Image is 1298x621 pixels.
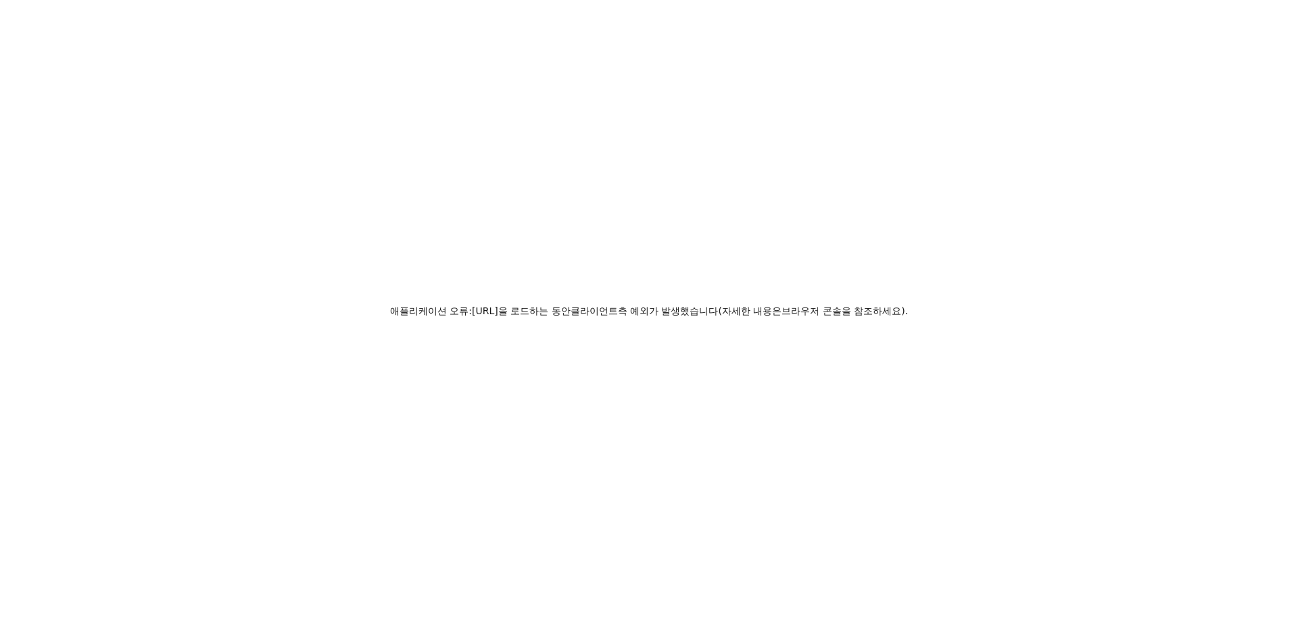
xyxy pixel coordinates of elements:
font: 자세한 내용은 [722,305,782,316]
font: 클라이언트 [571,305,618,316]
font: [URL]을 로드하는 동안 [472,305,571,316]
font: 애플리케이션 오류: [390,305,472,316]
font: 측 예외가 발생했습니다 [618,305,719,316]
font: 브라우저 콘솔을 참조하세요). [782,305,908,316]
font: ( [718,305,721,316]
